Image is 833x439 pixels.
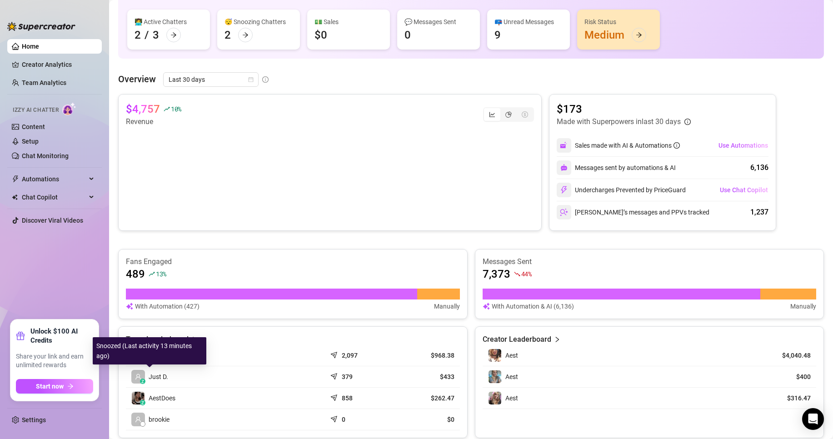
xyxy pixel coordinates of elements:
[22,152,69,160] a: Chat Monitoring
[342,415,345,424] article: 0
[164,106,170,112] span: rise
[584,17,653,27] div: Risk Status
[521,269,532,278] span: 44 %
[399,394,454,403] article: $262.47
[790,301,816,311] article: Manually
[22,79,66,86] a: Team Analytics
[22,190,86,205] span: Chat Copilot
[126,334,189,345] article: Team Leaderboard
[719,183,768,197] button: Use Chat Copilot
[13,106,59,115] span: Izzy AI Chatter
[126,257,460,267] article: Fans Engaged
[330,392,339,401] span: send
[22,138,39,145] a: Setup
[156,269,166,278] span: 13 %
[560,141,568,150] img: svg%3e
[769,351,811,360] article: $4,040.48
[16,331,25,340] span: gift
[342,394,353,403] article: 858
[505,394,518,402] span: Aest
[489,111,495,118] span: line-chart
[557,205,709,219] div: [PERSON_NAME]’s messages and PPVs tracked
[135,17,203,27] div: 👩‍💻 Active Chatters
[404,28,411,42] div: 0
[140,400,145,405] div: z
[12,194,18,200] img: Chat Copilot
[522,111,528,118] span: dollar-circle
[36,383,64,390] span: Start now
[135,301,200,311] article: With Automation (427)
[171,105,181,113] span: 10 %
[248,77,254,82] span: calendar
[342,372,353,381] article: 379
[483,301,490,311] img: svg%3e
[126,102,160,116] article: $4,757
[149,393,175,403] span: AestDoes
[153,28,159,42] div: 3
[575,140,680,150] div: Sales made with AI & Automations
[135,416,141,423] span: user
[718,142,768,149] span: Use Automations
[718,138,768,153] button: Use Automations
[330,349,339,359] span: send
[262,76,269,83] span: info-circle
[149,414,170,424] span: brookie
[557,102,691,116] article: $173
[22,57,95,72] a: Creator Analytics
[769,394,811,403] article: $316.47
[560,186,568,194] img: svg%3e
[93,337,206,364] div: Snoozed (Last activity 13 minutes ago)
[342,351,358,360] article: 2,097
[135,374,141,380] span: user
[769,372,811,381] article: $400
[22,217,83,224] a: Discover Viral Videos
[140,379,145,384] div: z
[67,383,74,389] span: arrow-right
[399,351,454,360] article: $968.38
[505,111,512,118] span: pie-chart
[483,107,534,122] div: segmented control
[30,327,93,345] strong: Unlock $100 AI Credits
[720,186,768,194] span: Use Chat Copilot
[132,392,145,404] img: AestDoes
[149,372,168,382] span: Just D.
[242,32,249,38] span: arrow-right
[636,32,642,38] span: arrow-right
[554,334,560,345] span: right
[330,414,339,423] span: send
[16,352,93,370] span: Share your link and earn unlimited rewards
[489,349,501,362] img: Aest
[314,28,327,42] div: $0
[560,208,568,216] img: svg%3e
[494,28,501,42] div: 9
[557,116,681,127] article: Made with Superpowers in last 30 days
[169,73,253,86] span: Last 30 days
[135,28,141,42] div: 2
[399,372,454,381] article: $433
[126,116,181,127] article: Revenue
[557,183,686,197] div: Undercharges Prevented by PriceGuard
[483,267,510,281] article: 7,373
[673,142,680,149] span: info-circle
[224,17,293,27] div: 😴 Snoozing Chatters
[750,207,768,218] div: 1,237
[505,352,518,359] span: Aest
[514,271,520,277] span: fall
[560,164,568,171] img: svg%3e
[750,162,768,173] div: 6,136
[684,119,691,125] span: info-circle
[492,301,574,311] article: With Automation & AI (6,136)
[404,17,473,27] div: 💬 Messages Sent
[330,371,339,380] span: send
[16,379,93,394] button: Start nowarrow-right
[494,17,563,27] div: 📪 Unread Messages
[12,175,19,183] span: thunderbolt
[399,415,454,424] article: $0
[483,257,817,267] article: Messages Sent
[22,123,45,130] a: Content
[489,370,501,383] img: Aest
[170,32,177,38] span: arrow-right
[149,271,155,277] span: rise
[314,17,383,27] div: 💵 Sales
[7,22,75,31] img: logo-BBDzfeDw.svg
